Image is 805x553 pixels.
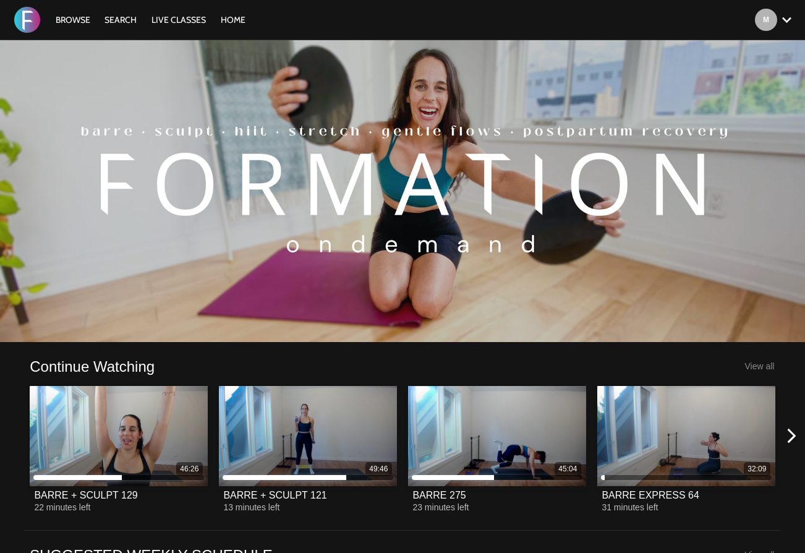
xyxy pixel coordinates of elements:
[98,14,143,25] a: Search
[145,14,212,25] a: LIVE CLASSES
[215,14,252,25] a: HOME
[412,502,581,512] div: 23 minutes left
[369,464,388,474] div: 49:46
[602,489,699,501] div: BARRE EXPRESS 64
[408,386,586,512] a: BARRE 27545:04BARRE 27523 minutes left
[219,386,397,512] a: BARRE + SCULPT 12149:46BARRE + SCULPT 12113 minutes left
[14,7,40,33] img: FORMATION
[602,502,770,512] div: 31 minutes left
[30,357,155,376] a: Continue Watching
[223,502,392,512] div: 13 minutes left
[180,464,198,474] div: 46:26
[49,14,96,25] a: Browse
[747,464,766,474] div: 32:09
[49,14,252,26] nav: Primary
[744,361,774,371] a: View all
[34,489,137,501] div: BARRE + SCULPT 129
[34,502,203,512] div: 22 minutes left
[412,489,466,501] div: BARRE 275
[597,386,775,512] a: BARRE EXPRESS 6432:09BARRE EXPRESS 6431 minutes left
[558,464,577,474] div: 45:04
[223,489,326,501] div: BARRE + SCULPT 121
[30,386,208,512] a: BARRE + SCULPT 12946:26BARRE + SCULPT 12922 minutes left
